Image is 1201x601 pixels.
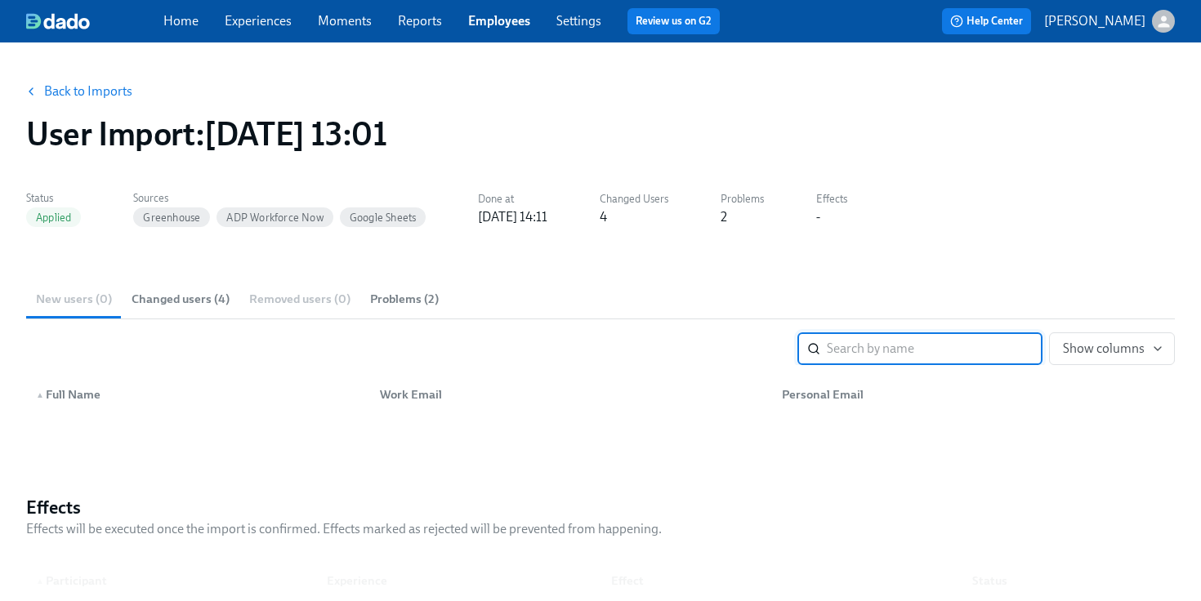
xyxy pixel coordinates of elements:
a: Settings [556,13,601,29]
div: Work Email [367,378,770,411]
span: ▲ [36,391,44,399]
span: Problems (2) [370,290,439,309]
span: Greenhouse [133,211,210,224]
p: Effects will be executed once the import is confirmed. Effects marked as rejected will be prevent... [26,520,662,538]
button: Back to Imports [16,75,144,108]
div: 4 [600,208,607,226]
img: dado [26,13,90,29]
h4: Effects [26,496,662,520]
label: Status [26,189,81,207]
a: Home [163,13,199,29]
p: [PERSON_NAME] [1044,12,1145,30]
span: Help Center [950,13,1023,29]
a: Moments [318,13,372,29]
div: Personal Email [775,385,1172,404]
span: Show columns [1063,341,1161,357]
a: Review us on G2 [636,13,712,29]
div: [DATE] 14:11 [478,208,547,226]
div: - [816,208,820,226]
a: Reports [398,13,442,29]
label: Done at [478,190,547,208]
div: Work Email [373,385,770,404]
span: Changed users (4) [132,290,230,309]
button: Review us on G2 [627,8,720,34]
label: Sources [133,189,426,207]
span: Applied [26,211,81,224]
label: Changed Users [600,190,668,208]
a: Employees [468,13,530,29]
input: Search by name [827,332,1043,365]
button: [PERSON_NAME] [1044,10,1175,33]
a: Experiences [225,13,292,29]
a: dado [26,13,163,29]
button: Show columns [1049,332,1175,365]
a: Back to Imports [44,83,132,100]
h1: User Import : [DATE] 13:01 [26,114,386,154]
label: Effects [816,190,847,208]
div: Personal Email [769,378,1172,411]
label: Problems [721,190,764,208]
span: ADP Workforce Now [217,211,333,224]
button: Help Center [942,8,1031,34]
span: Google Sheets [340,211,426,224]
div: 2 [721,208,727,226]
div: ▲Full Name [29,378,367,411]
div: Full Name [29,385,367,404]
